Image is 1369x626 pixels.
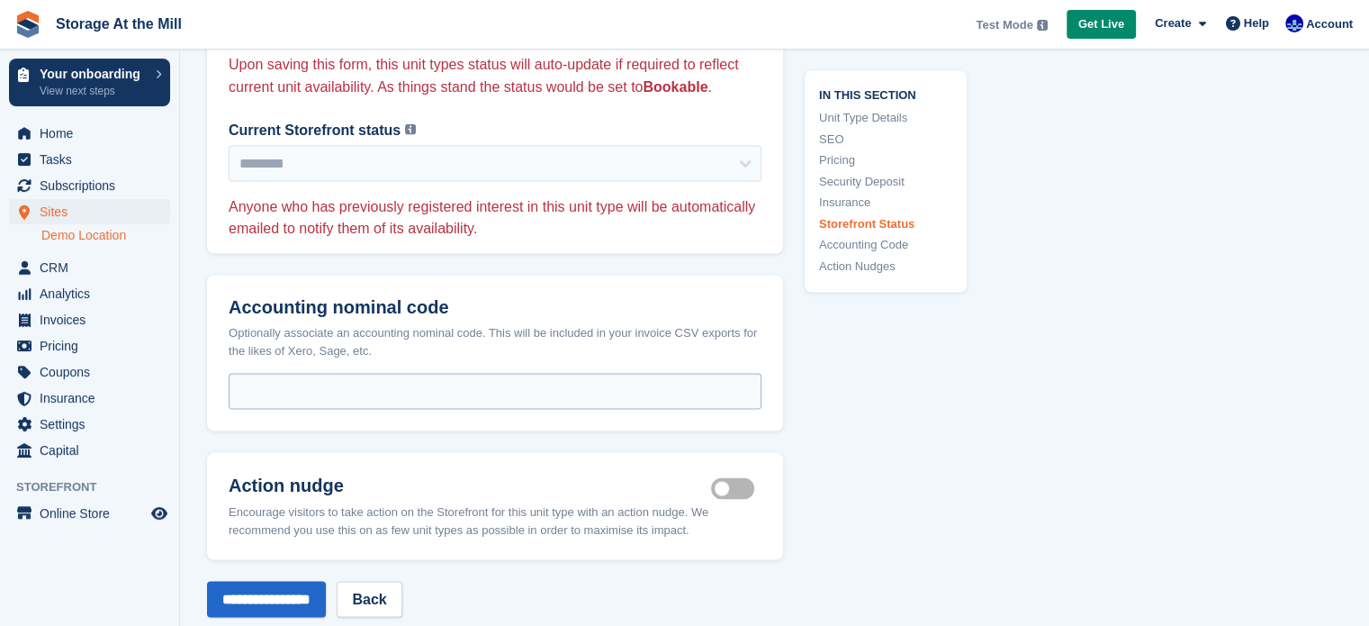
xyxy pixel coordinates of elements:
h2: Action nudge [229,474,711,495]
a: menu [9,147,170,172]
span: Invoices [40,307,148,332]
span: Bookable [643,78,707,94]
a: menu [9,501,170,526]
a: menu [9,307,170,332]
a: Get Live [1067,10,1136,40]
a: menu [9,199,170,224]
span: Create [1155,14,1191,32]
span: In this section [819,85,952,102]
label: Current Storefront status [229,119,401,141]
span: Subscriptions [40,173,148,198]
a: Unit Type Details [819,109,952,127]
a: menu [9,333,170,358]
span: Test Mode [976,16,1032,34]
a: Pricing [819,151,952,169]
span: Capital [40,438,148,463]
a: menu [9,281,170,306]
span: Coupons [40,359,148,385]
p: Upon saving this form, this unit types status will auto-update if required to reflect current uni... [229,54,761,97]
span: Storefront [16,478,179,496]
a: Your onboarding View next steps [9,59,170,106]
div: Optionally associate an accounting nominal code. This will be included in your invoice CSV export... [229,323,761,358]
a: Accounting Code [819,236,952,254]
div: Encourage visitors to take action on the Storefront for this unit type with an action nudge. We r... [229,503,761,538]
h2: Accounting nominal code [229,296,761,317]
a: Security Deposit [819,172,952,190]
span: Help [1244,14,1269,32]
span: Account [1306,15,1353,33]
a: menu [9,173,170,198]
span: Analytics [40,281,148,306]
a: menu [9,438,170,463]
span: Sites [40,199,148,224]
a: menu [9,386,170,411]
span: Settings [40,412,148,437]
a: menu [9,412,170,437]
a: menu [9,255,170,280]
a: Insurance [819,194,952,212]
a: Storage At the Mill [49,9,189,39]
a: Storefront Status [819,214,952,232]
a: Back [337,581,401,617]
span: Home [40,121,148,146]
a: Action Nudges [819,257,952,275]
a: SEO [819,130,952,148]
span: Pricing [40,333,148,358]
img: Seb Santiago [1285,14,1303,32]
img: stora-icon-8386f47178a22dfd0bd8f6a31ec36ba5ce8667c1dd55bd0f319d3a0aa187defe.svg [14,11,41,38]
span: Tasks [40,147,148,172]
span: Get Live [1078,15,1124,33]
span: CRM [40,255,148,280]
a: Demo Location [41,227,170,244]
a: menu [9,121,170,146]
span: Online Store [40,501,148,526]
p: View next steps [40,83,147,99]
img: icon-info-grey-7440780725fd019a000dd9b08b2336e03edf1995a4989e88bcd33f0948082b44.svg [1037,20,1048,31]
p: Your onboarding [40,68,147,80]
span: Insurance [40,386,148,411]
a: menu [9,359,170,385]
a: Preview store [149,503,170,524]
img: icon-info-grey-7440780725fd019a000dd9b08b2336e03edf1995a4989e88bcd33f0948082b44.svg [405,123,416,134]
p: Anyone who has previously registered interest in this unit type will be automatically emailed to ... [229,195,761,239]
label: Is active [711,486,761,489]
